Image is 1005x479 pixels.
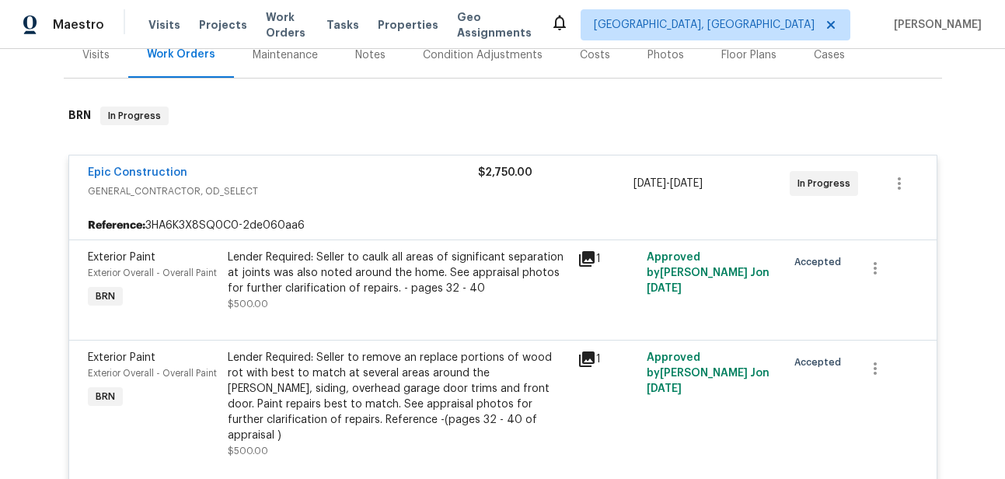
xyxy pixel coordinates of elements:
span: - [633,176,703,191]
span: [DATE] [633,178,666,189]
a: Epic Construction [88,167,187,178]
h6: BRN [68,107,91,125]
div: 3HA6K3X8SQ0C0-2de060aa6 [69,212,937,239]
span: GENERAL_CONTRACTOR, OD_SELECT [88,184,478,199]
div: Lender Required: Seller to remove an replace portions of wood rot with best to match at several a... [228,350,568,443]
span: Exterior Overall - Overall Paint [88,369,217,378]
span: [DATE] [670,178,703,189]
span: Geo Assignments [457,9,532,40]
span: Approved by [PERSON_NAME] J on [647,252,769,294]
span: Properties [378,17,438,33]
span: In Progress [102,108,167,124]
span: [GEOGRAPHIC_DATA], [GEOGRAPHIC_DATA] [594,17,815,33]
div: Work Orders [147,47,215,62]
div: Photos [647,47,684,63]
b: Reference: [88,218,145,233]
span: Maestro [53,17,104,33]
div: Condition Adjustments [423,47,543,63]
span: [DATE] [647,283,682,294]
div: Maintenance [253,47,318,63]
span: Tasks [326,19,359,30]
span: Accepted [794,254,847,270]
div: Visits [82,47,110,63]
span: Exterior Overall - Overall Paint [88,268,217,278]
span: In Progress [797,176,857,191]
span: BRN [89,389,121,404]
span: $500.00 [228,299,268,309]
div: Notes [355,47,386,63]
div: Lender Required: Seller to caulk all areas of significant separation at joints was also noted aro... [228,250,568,296]
span: [PERSON_NAME] [888,17,982,33]
div: Costs [580,47,610,63]
span: $500.00 [228,446,268,456]
span: Approved by [PERSON_NAME] J on [647,352,769,394]
span: $2,750.00 [478,167,532,178]
div: 1 [578,250,638,268]
span: [DATE] [647,383,682,394]
div: BRN In Progress [64,91,942,141]
span: Accepted [794,355,847,370]
span: Exterior Paint [88,252,155,263]
div: 1 [578,350,638,369]
div: Cases [814,47,845,63]
span: Work Orders [266,9,308,40]
span: Visits [148,17,180,33]
span: BRN [89,288,121,304]
span: Exterior Paint [88,352,155,363]
div: Floor Plans [721,47,776,63]
span: Projects [199,17,247,33]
